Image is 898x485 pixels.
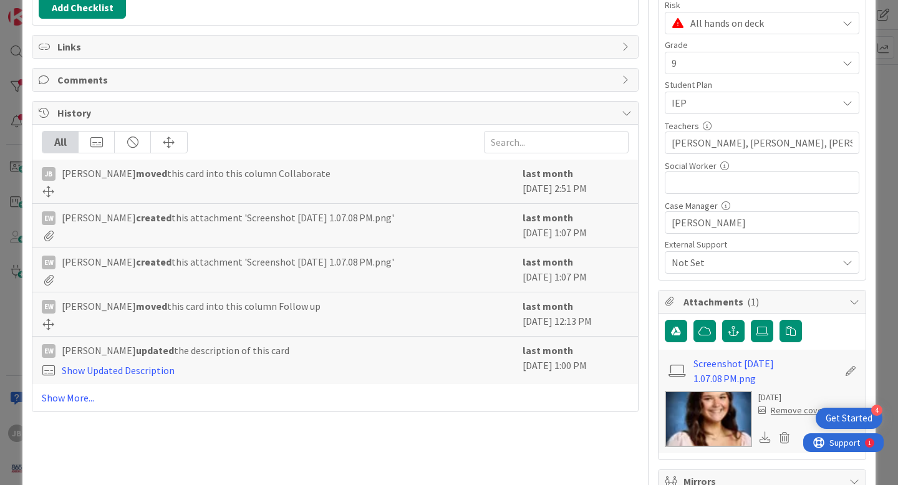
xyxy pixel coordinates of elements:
[26,2,57,17] span: Support
[62,210,394,225] span: [PERSON_NAME] this attachment 'Screenshot [DATE] 1.07.08 PM.png'
[747,295,759,308] span: ( 1 )
[665,200,718,211] label: Case Manager
[136,211,171,224] b: created
[665,41,859,49] div: Grade
[42,300,56,314] div: EW
[523,299,629,330] div: [DATE] 12:13 PM
[57,39,616,54] span: Links
[690,14,831,32] span: All hands on deck
[523,254,629,286] div: [DATE] 1:07 PM
[665,80,859,89] div: Student Plan
[683,294,843,309] span: Attachments
[62,364,175,377] a: Show Updated Description
[523,300,573,312] b: last month
[42,167,56,181] div: JB
[826,412,872,425] div: Get Started
[758,391,826,404] div: [DATE]
[42,256,56,269] div: EW
[816,408,882,429] div: Open Get Started checklist, remaining modules: 4
[672,255,838,270] span: Not Set
[42,344,56,358] div: EW
[136,256,171,268] b: created
[62,343,289,358] span: [PERSON_NAME] the description of this card
[871,405,882,416] div: 4
[523,167,573,180] b: last month
[523,211,573,224] b: last month
[523,344,573,357] b: last month
[523,343,629,378] div: [DATE] 1:00 PM
[665,1,859,9] div: Risk
[65,5,68,15] div: 1
[758,404,826,417] div: Remove cover
[758,430,772,446] div: Download
[42,132,79,153] div: All
[57,105,616,120] span: History
[672,54,831,72] span: 9
[672,95,838,110] span: IEP
[136,167,167,180] b: moved
[62,254,394,269] span: [PERSON_NAME] this attachment 'Screenshot [DATE] 1.07.08 PM.png'
[136,300,167,312] b: moved
[57,72,616,87] span: Comments
[523,210,629,241] div: [DATE] 1:07 PM
[665,240,859,249] div: External Support
[484,131,629,153] input: Search...
[62,299,321,314] span: [PERSON_NAME] this card into this column Follow up
[665,120,699,132] label: Teachers
[62,166,331,181] span: [PERSON_NAME] this card into this column Collaborate
[42,211,56,225] div: EW
[523,256,573,268] b: last month
[693,356,838,386] a: Screenshot [DATE] 1.07.08 PM.png
[136,344,174,357] b: updated
[665,160,717,171] label: Social Worker
[42,390,629,405] a: Show More...
[523,166,629,197] div: [DATE] 2:51 PM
